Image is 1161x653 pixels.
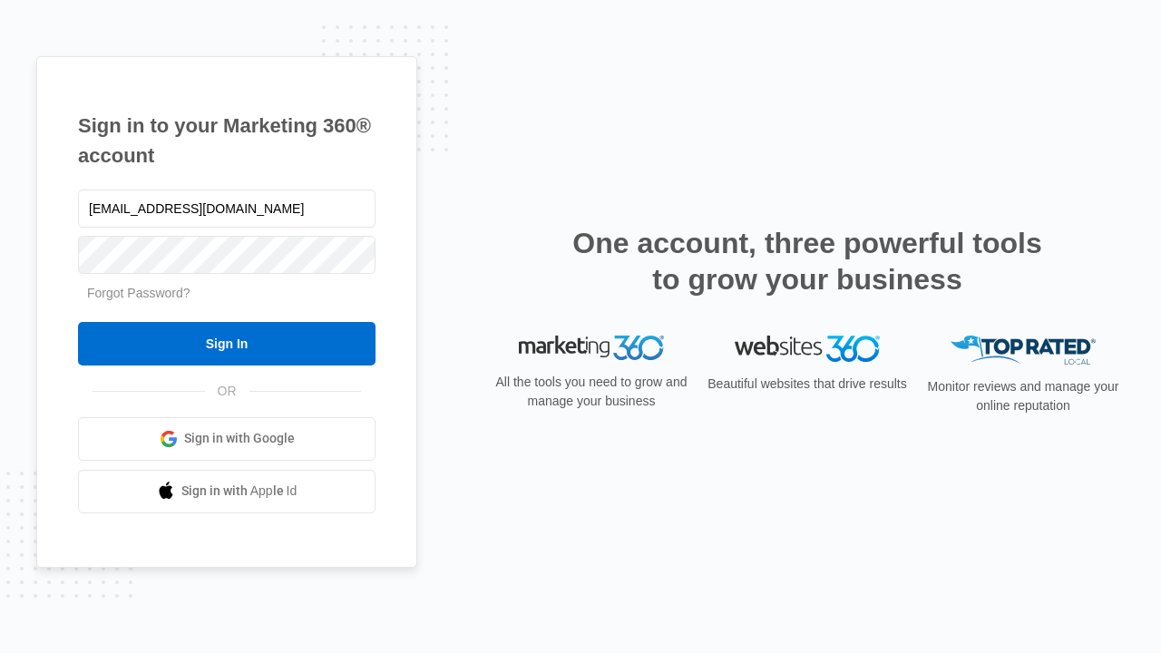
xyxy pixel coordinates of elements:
[922,377,1125,415] p: Monitor reviews and manage your online reputation
[735,336,880,362] img: Websites 360
[567,225,1048,297] h2: One account, three powerful tools to grow your business
[78,322,376,365] input: Sign In
[78,470,376,513] a: Sign in with Apple Id
[205,382,249,401] span: OR
[184,429,295,448] span: Sign in with Google
[951,336,1096,365] img: Top Rated Local
[181,482,298,501] span: Sign in with Apple Id
[519,336,664,361] img: Marketing 360
[706,375,909,394] p: Beautiful websites that drive results
[78,111,376,171] h1: Sign in to your Marketing 360® account
[78,417,376,461] a: Sign in with Google
[78,190,376,228] input: Email
[490,373,693,411] p: All the tools you need to grow and manage your business
[87,286,190,300] a: Forgot Password?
